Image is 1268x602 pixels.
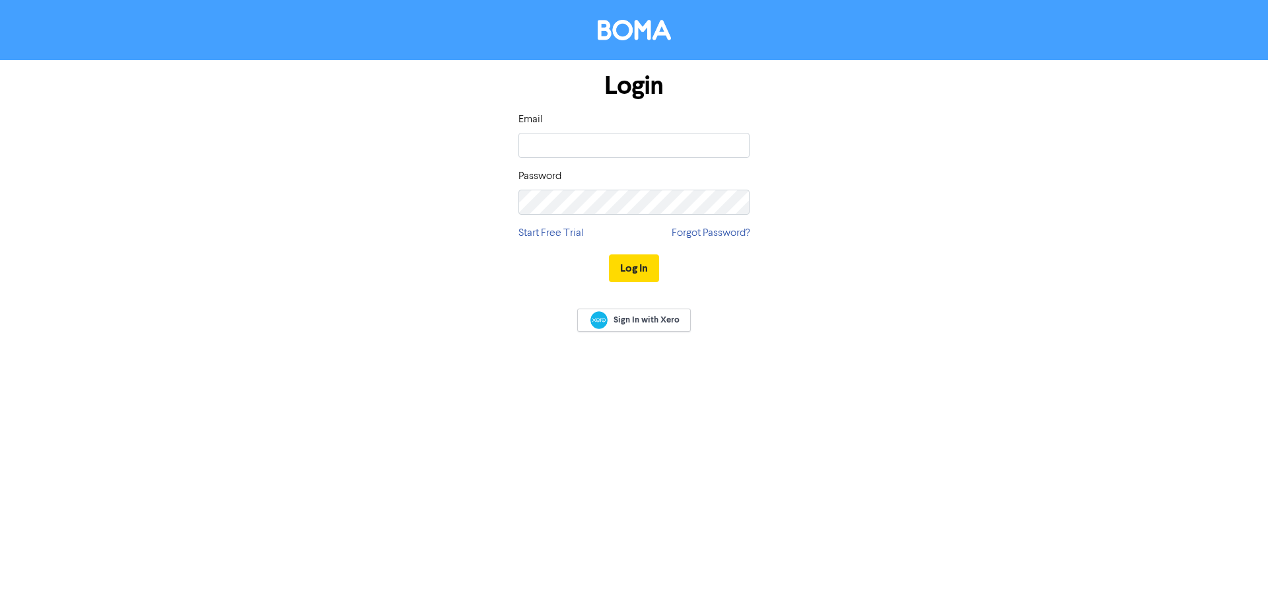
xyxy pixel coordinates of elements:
label: Password [518,169,561,184]
a: Forgot Password? [672,225,750,241]
h1: Login [518,71,750,101]
a: Sign In with Xero [577,309,691,332]
img: BOMA Logo [598,20,671,40]
label: Email [518,112,543,128]
span: Sign In with Xero [614,314,680,326]
iframe: Chat Widget [1202,539,1268,602]
button: Log In [609,254,659,282]
img: Xero logo [590,311,608,329]
a: Start Free Trial [518,225,584,241]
